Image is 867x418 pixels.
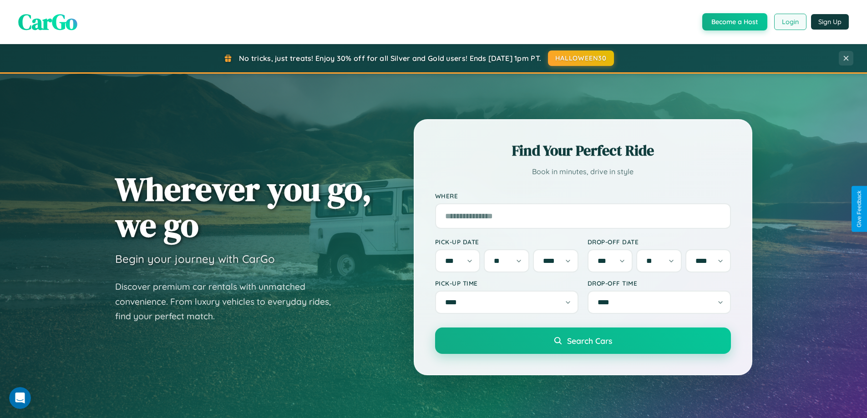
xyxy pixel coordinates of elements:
[115,171,372,243] h1: Wherever you go, we go
[588,279,731,287] label: Drop-off Time
[9,387,31,409] iframe: Intercom live chat
[702,13,767,30] button: Become a Host
[548,50,614,66] button: HALLOWEEN30
[435,165,731,178] p: Book in minutes, drive in style
[435,279,578,287] label: Pick-up Time
[115,279,343,324] p: Discover premium car rentals with unmatched convenience. From luxury vehicles to everyday rides, ...
[774,14,806,30] button: Login
[18,7,77,37] span: CarGo
[239,54,541,63] span: No tricks, just treats! Enjoy 30% off for all Silver and Gold users! Ends [DATE] 1pm PT.
[588,238,731,246] label: Drop-off Date
[435,238,578,246] label: Pick-up Date
[115,252,275,266] h3: Begin your journey with CarGo
[811,14,849,30] button: Sign Up
[435,192,731,200] label: Where
[435,327,731,354] button: Search Cars
[435,141,731,161] h2: Find Your Perfect Ride
[856,191,862,227] div: Give Feedback
[567,336,612,346] span: Search Cars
